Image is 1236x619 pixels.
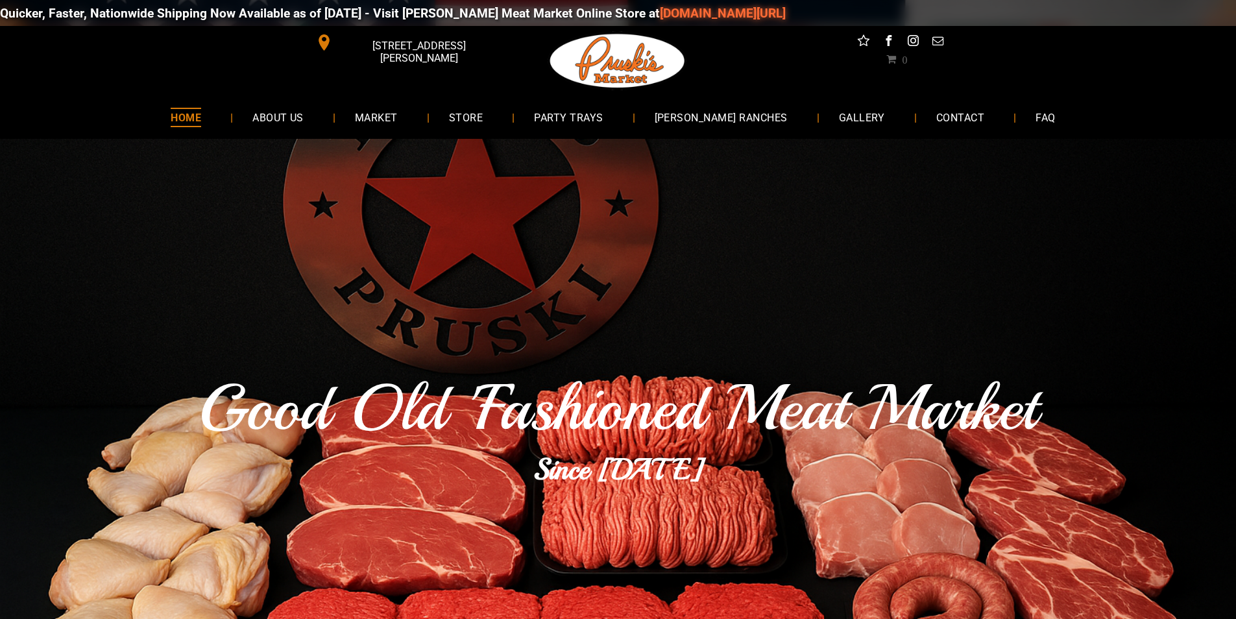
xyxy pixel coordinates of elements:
a: Social network [855,32,872,53]
a: email [929,32,946,53]
a: [PERSON_NAME] RANCHES [635,100,807,134]
b: Since [DATE] [533,451,703,488]
span: Good Old 'Fashioned Meat Market [199,368,1037,448]
span: 0 [902,54,907,64]
a: CONTACT [917,100,1004,134]
a: facebook [880,32,897,53]
a: PARTY TRAYS [515,100,622,134]
a: FAQ [1016,100,1074,134]
a: STORE [430,100,502,134]
a: ABOUT US [233,100,323,134]
a: MARKET [335,100,417,134]
span: [STREET_ADDRESS][PERSON_NAME] [335,33,502,71]
a: instagram [904,32,921,53]
a: HOME [151,100,221,134]
a: GALLERY [819,100,904,134]
img: Pruski-s+Market+HQ+Logo2-259w.png [548,26,688,96]
a: [STREET_ADDRESS][PERSON_NAME] [307,32,505,53]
